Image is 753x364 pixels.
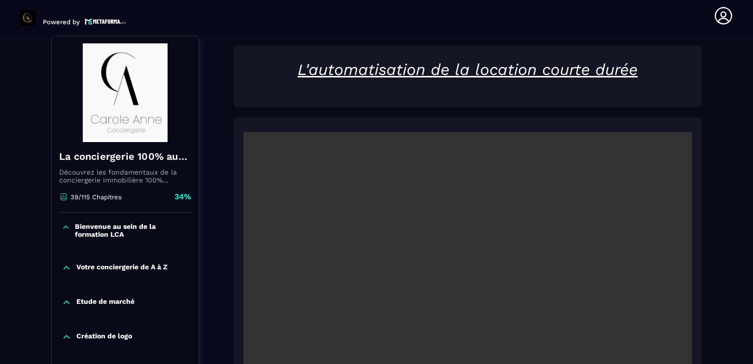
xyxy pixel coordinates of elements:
[59,43,191,142] img: banner
[76,297,135,307] p: Etude de marché
[76,263,168,273] p: Votre conciergerie de A à Z
[174,191,191,202] p: 34%
[59,149,191,163] h4: La conciergerie 100% automatisée
[76,332,132,342] p: Création de logo
[59,168,191,184] p: Découvrez les fondamentaux de la conciergerie immobilière 100% automatisée. Cette formation est c...
[43,18,80,26] p: Powered by
[85,17,126,26] img: logo
[70,193,122,201] p: 39/115 Chapitres
[75,222,189,238] p: Bienvenue au sein de la formation LCA
[20,10,35,26] img: logo-branding
[298,60,638,79] u: L'automatisation de la location courte durée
